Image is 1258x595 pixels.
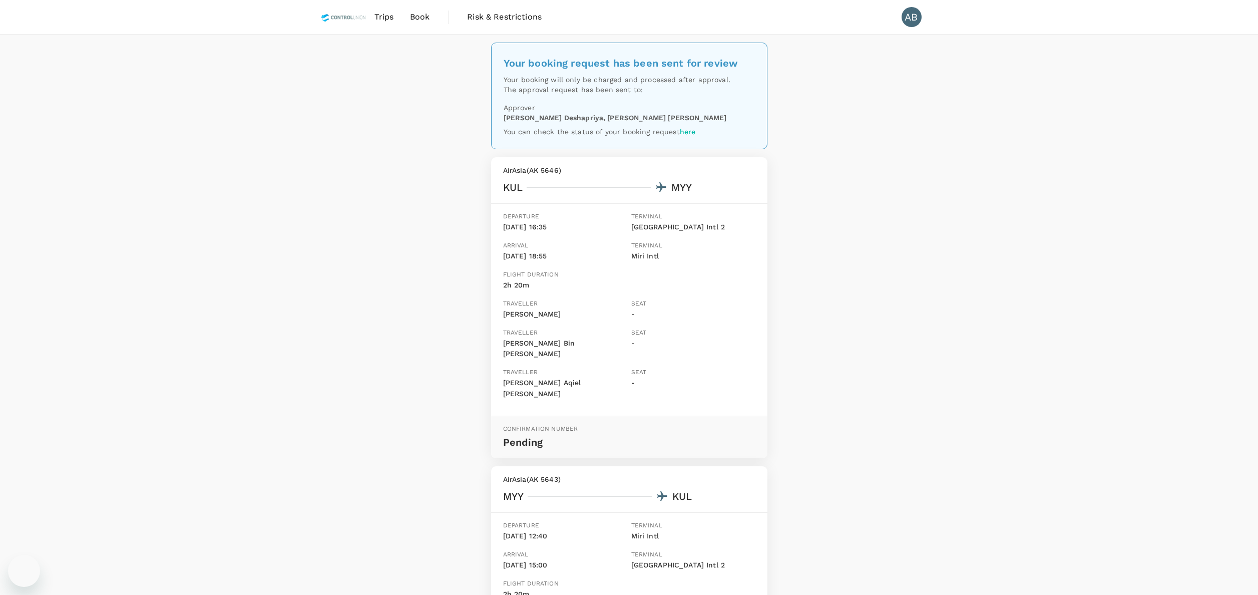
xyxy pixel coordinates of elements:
[631,222,755,233] p: [GEOGRAPHIC_DATA] Intl 2
[631,241,755,251] p: Terminal
[504,103,755,113] p: Approver
[503,521,627,531] p: Departure
[504,55,755,71] div: Your booking request has been sent for review
[504,75,755,85] p: Your booking will only be charged and processed after approval.
[503,251,627,262] p: [DATE] 18:55
[607,113,726,123] p: [PERSON_NAME] [PERSON_NAME]
[503,212,627,222] p: Departure
[503,328,627,338] p: Traveller
[503,488,524,504] div: MYY
[631,328,755,338] p: Seat
[631,309,755,320] p: -
[503,378,627,400] p: [PERSON_NAME] Aqiel [PERSON_NAME]
[902,7,922,27] div: AB
[631,521,755,531] p: Terminal
[503,434,755,450] p: Pending
[503,270,559,280] p: Flight duration
[503,280,559,291] p: 2h 20m
[410,11,430,23] span: Book
[631,550,755,560] p: Terminal
[631,560,755,571] p: [GEOGRAPHIC_DATA] Intl 2
[504,127,755,137] p: You can check the status of your booking request
[503,550,627,560] p: Arrival
[672,488,692,504] div: KUL
[467,11,542,23] span: Risk & Restrictions
[503,241,627,251] p: Arrival
[631,378,755,389] p: -
[631,368,755,378] p: Seat
[631,251,755,262] p: Miri Intl
[503,474,755,484] p: AirAsia ( AK 5643 )
[503,222,627,233] p: [DATE] 16:35
[503,179,523,195] div: KUL
[503,368,627,378] p: Traveller
[631,338,755,349] p: -
[503,165,755,175] p: AirAsia ( AK 5646 )
[503,424,755,434] p: Confirmation number
[504,113,606,123] p: [PERSON_NAME] Deshapriya ,
[503,309,627,320] p: [PERSON_NAME]
[631,299,755,309] p: Seat
[503,338,627,360] p: [PERSON_NAME] Bin [PERSON_NAME]
[503,531,627,542] p: [DATE] 12:40
[8,555,40,587] iframe: Button to launch messaging window
[680,128,696,136] a: here
[504,85,755,95] p: The approval request has been sent to:
[631,212,755,222] p: Terminal
[503,299,627,309] p: Traveller
[321,6,366,28] img: Control Union Malaysia Sdn. Bhd.
[374,11,394,23] span: Trips
[671,179,692,195] div: MYY
[503,579,559,589] p: Flight duration
[631,531,755,542] p: Miri Intl
[503,560,627,571] p: [DATE] 15:00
